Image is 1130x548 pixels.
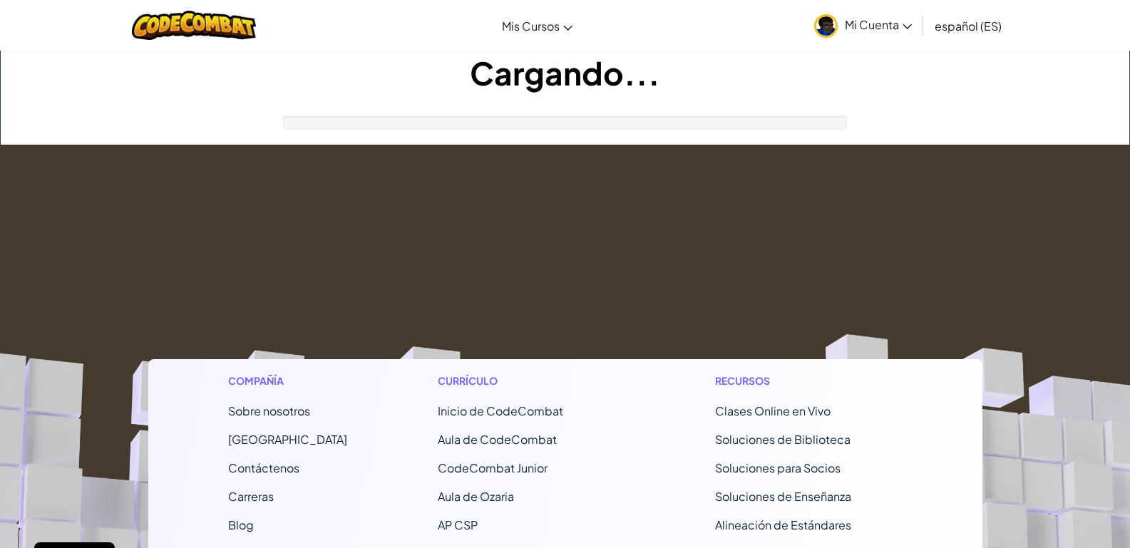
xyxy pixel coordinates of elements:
a: Aula de CodeCombat [438,432,557,447]
h1: Currículo [438,373,625,388]
a: Carreras [228,489,274,504]
span: Contáctenos [228,460,299,475]
a: [GEOGRAPHIC_DATA] [228,432,347,447]
span: Inicio de CodeCombat [438,403,563,418]
a: Mi Cuenta [807,3,919,48]
span: Mi Cuenta [845,17,912,32]
h1: Recursos [715,373,903,388]
a: Aula de Ozaria [438,489,514,504]
a: Clases Online en Vivo [715,403,831,418]
h1: Cargando... [1,51,1129,95]
h1: Compañía [228,373,347,388]
a: Blog [228,517,254,532]
a: AP CSP [438,517,478,532]
a: Sobre nosotros [228,403,310,418]
a: Mis Cursos [495,6,580,45]
a: español (ES) [928,6,1009,45]
a: CodeCombat Junior [438,460,548,475]
img: avatar [814,14,838,38]
a: Soluciones de Enseñanza [715,489,851,504]
img: CodeCombat logo [132,11,257,40]
a: Soluciones para Socios [715,460,841,475]
span: español (ES) [935,19,1002,33]
a: Soluciones de Biblioteca [715,432,851,447]
span: Mis Cursos [502,19,560,33]
a: Alineación de Estándares [715,517,851,532]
